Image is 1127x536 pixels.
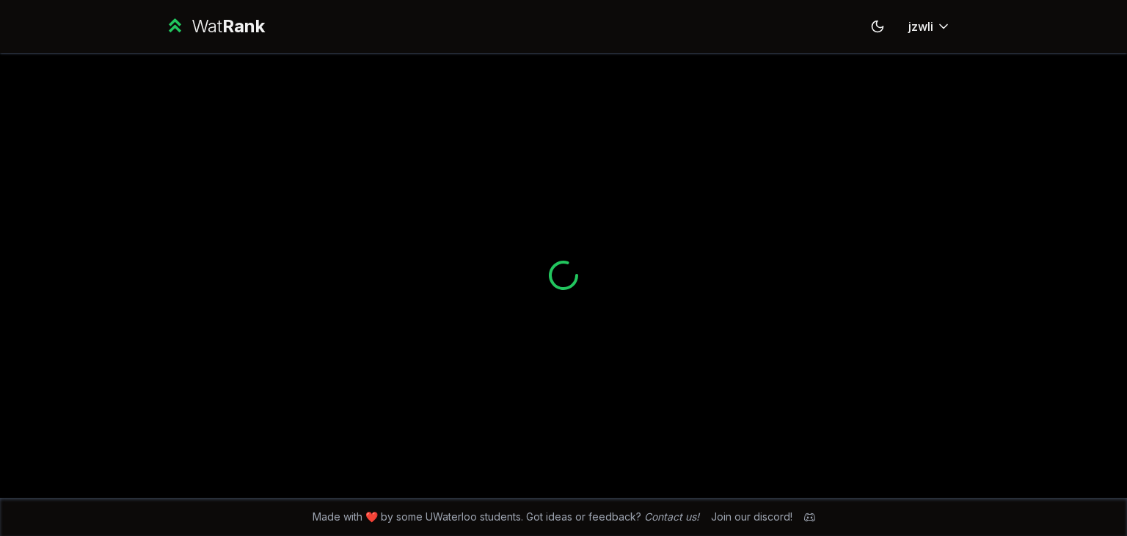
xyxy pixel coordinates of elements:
[164,15,265,38] a: WatRank
[192,15,265,38] div: Wat
[644,510,699,523] a: Contact us!
[313,510,699,524] span: Made with ❤️ by some UWaterloo students. Got ideas or feedback?
[908,18,933,35] span: jzwli
[222,15,265,37] span: Rank
[897,13,963,40] button: jzwli
[711,510,792,524] div: Join our discord!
